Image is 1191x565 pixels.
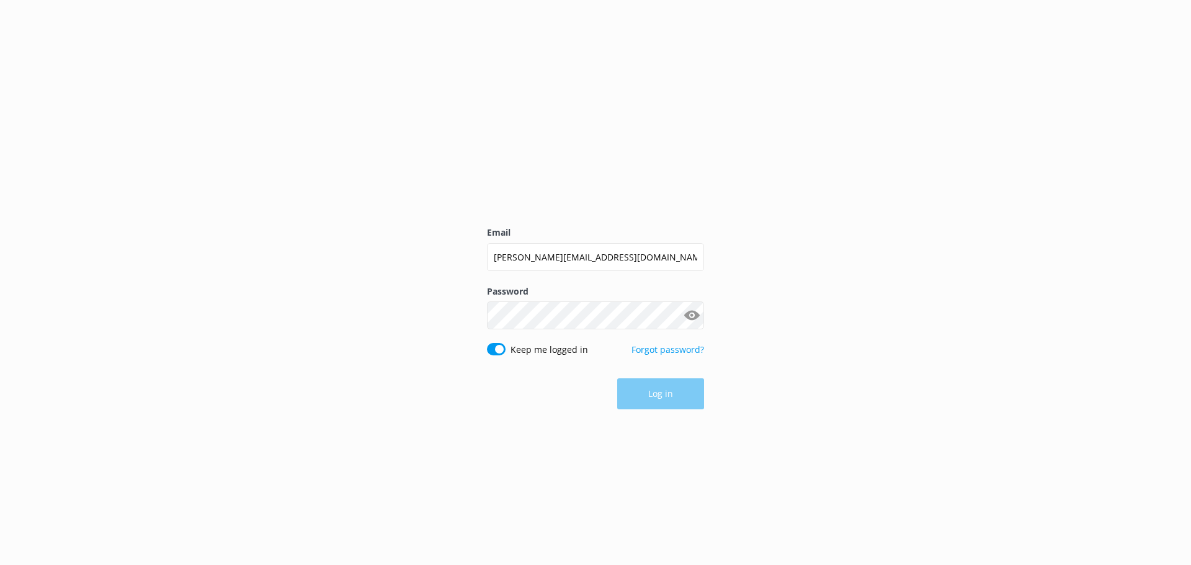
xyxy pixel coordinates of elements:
label: Email [487,226,704,239]
label: Password [487,285,704,298]
input: user@emailaddress.com [487,243,704,271]
button: Show password [679,303,704,328]
label: Keep me logged in [511,343,588,357]
a: Forgot password? [631,344,704,355]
